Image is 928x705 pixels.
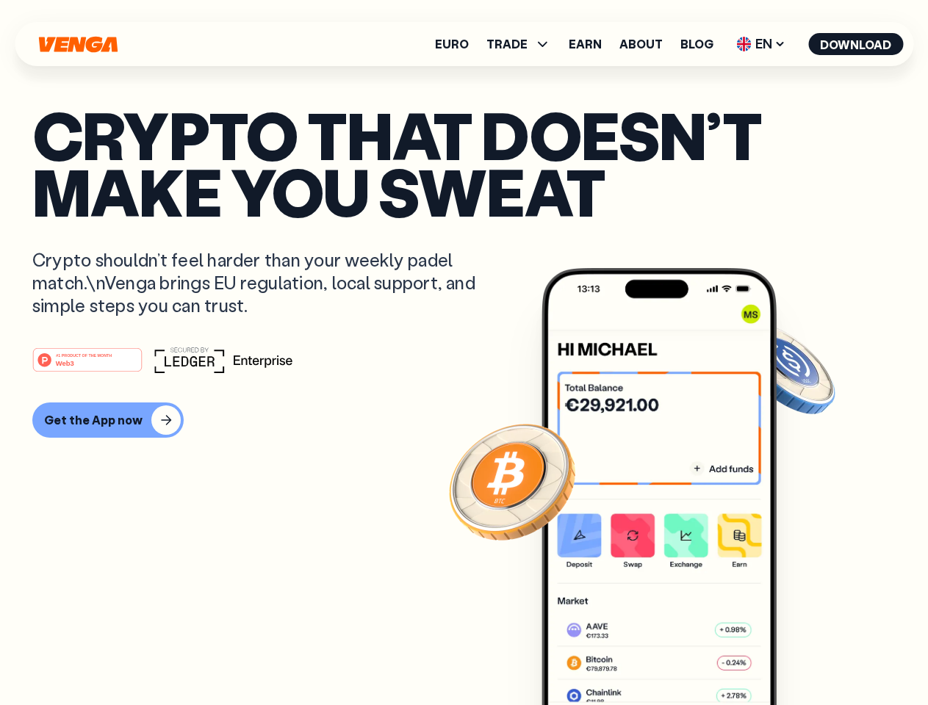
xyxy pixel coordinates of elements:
button: Get the App now [32,402,184,438]
a: #1 PRODUCT OF THE MONTHWeb3 [32,356,143,375]
span: TRADE [486,38,528,50]
span: EN [731,32,791,56]
button: Download [808,33,903,55]
a: Euro [435,38,469,50]
a: Blog [680,38,713,50]
svg: Home [37,36,119,53]
tspan: #1 PRODUCT OF THE MONTH [56,352,112,357]
img: USDC coin [733,316,838,422]
a: Get the App now [32,402,896,438]
p: Crypto shouldn’t feel harder than your weekly padel match.\nVenga brings EU regulation, local sup... [32,248,497,317]
span: TRADE [486,35,551,53]
img: Bitcoin [446,415,578,547]
tspan: Web3 [56,358,74,366]
img: flag-uk [736,37,751,51]
a: About [619,38,663,50]
p: Crypto that doesn’t make you sweat [32,106,896,219]
a: Earn [569,38,602,50]
div: Get the App now [44,413,143,427]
